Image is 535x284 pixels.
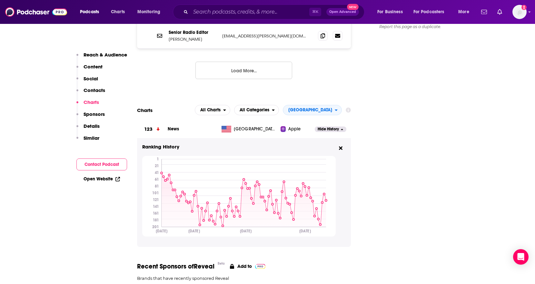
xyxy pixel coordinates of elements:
[234,126,276,132] span: United States
[283,105,342,115] button: open menu
[76,158,127,170] button: Contact Podcast
[76,111,105,123] button: Sponsors
[133,7,169,17] button: open menu
[84,76,98,82] p: Social
[458,7,469,16] span: More
[154,170,159,175] tspan: 41
[111,7,125,16] span: Charts
[512,5,527,19] img: User Profile
[153,218,159,222] tspan: 181
[200,108,221,112] span: All Charts
[347,4,359,10] span: New
[237,263,252,269] p: Add to
[283,105,342,115] h2: Countries
[152,191,159,195] tspan: 101
[137,107,153,113] h2: Charts
[240,228,251,233] tspan: [DATE]
[521,5,527,10] svg: Add a profile image
[299,228,311,233] tspan: [DATE]
[80,7,99,16] span: Podcasts
[230,262,266,270] a: Add to
[76,76,98,87] button: Social
[84,176,120,182] a: Open Website
[84,111,105,117] p: Sponsors
[454,7,477,17] button: open menu
[479,6,490,17] a: Show notifications dropdown
[76,87,105,99] button: Contacts
[512,5,527,19] span: Logged in as kmcguirk
[409,7,454,17] button: open menu
[362,24,459,29] div: Report this page as a duplicate.
[377,7,403,16] span: For Business
[137,262,214,270] span: Recent Sponsors of Reveal
[84,135,99,141] p: Similar
[195,105,230,115] h2: Platforms
[281,126,315,132] a: Apple
[495,6,505,17] a: Show notifications dropdown
[222,33,308,39] p: [EMAIL_ADDRESS][PERSON_NAME][DOMAIN_NAME]
[154,184,159,188] tspan: 81
[179,5,371,19] div: Search podcasts, credits, & more...
[326,8,359,16] button: Open AdvancedNew
[195,105,230,115] button: open menu
[137,276,351,281] p: Brands that have recently sponsored Reveal
[153,198,159,202] tspan: 121
[76,64,103,76] button: Content
[329,10,356,14] span: Open Advanced
[288,126,301,132] span: Apple
[234,105,279,115] h2: Categories
[234,105,279,115] button: open menu
[76,52,127,64] button: Reach & Audience
[153,204,159,209] tspan: 141
[373,7,411,17] button: open menu
[188,228,200,233] tspan: [DATE]
[413,7,444,16] span: For Podcasters
[152,225,159,229] tspan: 201
[219,126,281,132] a: [GEOGRAPHIC_DATA]
[142,143,336,151] h3: Ranking History
[191,7,309,17] input: Search podcasts, credits, & more...
[107,7,129,17] a: Charts
[169,30,217,35] p: Senior Radio Editor
[309,8,321,16] span: ⌘ K
[315,127,346,132] button: Hide History
[137,120,168,138] a: 123
[84,52,127,58] p: Reach & Audience
[512,5,527,19] button: Show profile menu
[288,108,332,112] span: [GEOGRAPHIC_DATA]
[84,64,103,70] p: Content
[153,211,159,216] tspan: 161
[218,261,225,266] div: Beta
[168,126,179,132] a: News
[255,264,266,269] img: Pro Logo
[240,108,269,112] span: All Categories
[169,36,217,42] p: [PERSON_NAME]
[84,87,105,93] p: Contacts
[144,126,153,133] h3: 123
[154,177,159,182] tspan: 61
[195,62,292,79] button: Load More...
[513,249,529,265] div: Open Intercom Messenger
[5,6,67,18] img: Podchaser - Follow, Share and Rate Podcasts
[84,123,100,129] p: Details
[76,135,99,147] button: Similar
[76,99,99,111] button: Charts
[75,7,107,17] button: open menu
[318,127,339,132] span: Hide History
[84,99,99,105] p: Charts
[76,123,100,135] button: Details
[137,7,160,16] span: Monitoring
[156,228,167,233] tspan: [DATE]
[154,164,159,168] tspan: 21
[156,157,159,161] tspan: 1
